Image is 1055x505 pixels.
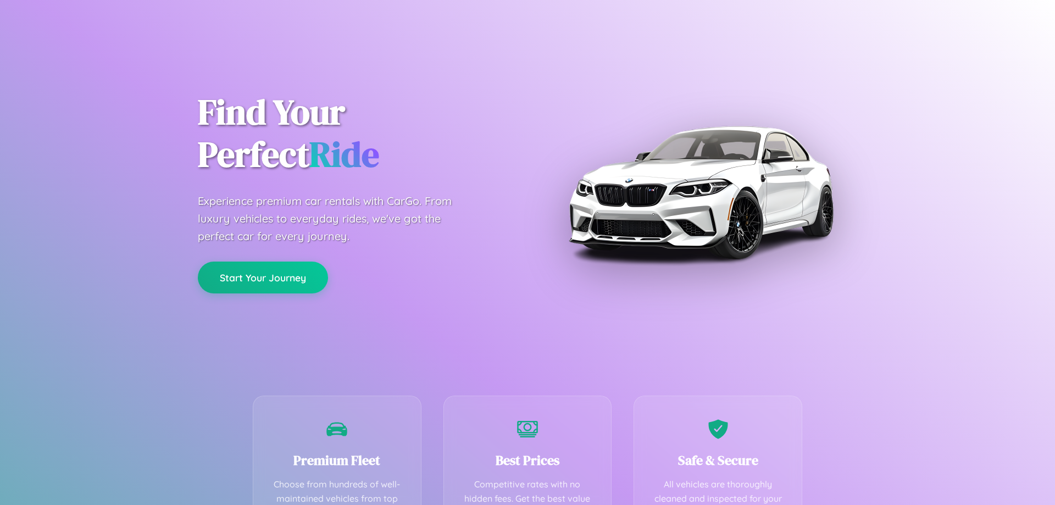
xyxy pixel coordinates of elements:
[651,451,785,469] h3: Safe & Secure
[270,451,404,469] h3: Premium Fleet
[198,262,328,293] button: Start Your Journey
[309,130,379,178] span: Ride
[198,192,473,245] p: Experience premium car rentals with CarGo. From luxury vehicles to everyday rides, we've got the ...
[460,451,595,469] h3: Best Prices
[198,91,511,176] h1: Find Your Perfect
[563,55,838,330] img: Premium BMW car rental vehicle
